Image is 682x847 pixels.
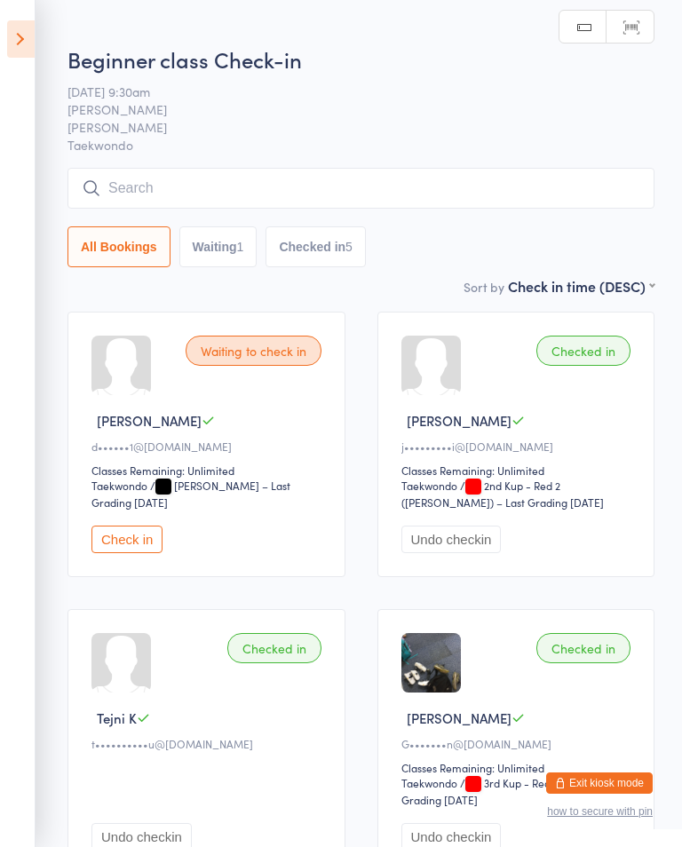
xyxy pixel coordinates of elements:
[508,276,654,296] div: Check in time (DESC)
[401,775,457,790] div: Taekwondo
[266,226,366,267] button: Checked in5
[401,760,637,775] div: Classes Remaining: Unlimited
[179,226,258,267] button: Waiting1
[345,240,353,254] div: 5
[401,463,637,478] div: Classes Remaining: Unlimited
[186,336,321,366] div: Waiting to check in
[91,478,290,510] span: / [PERSON_NAME] – Last Grading [DATE]
[91,478,147,493] div: Taekwondo
[91,463,327,478] div: Classes Remaining: Unlimited
[67,100,627,118] span: [PERSON_NAME]
[401,633,461,693] img: image1700642449.png
[536,633,630,663] div: Checked in
[401,478,604,510] span: / 2nd Kup - Red 2 ([PERSON_NAME]) – Last Grading [DATE]
[401,736,637,751] div: G•••••••n@[DOMAIN_NAME]
[536,336,630,366] div: Checked in
[91,439,327,454] div: d••••••1@[DOMAIN_NAME]
[67,44,654,74] h2: Beginner class Check-in
[237,240,244,254] div: 1
[546,772,653,794] button: Exit kiosk mode
[227,633,321,663] div: Checked in
[67,168,654,209] input: Search
[401,775,616,807] span: / 3rd Kup - Red 1 (Red) – Last Grading [DATE]
[407,411,511,430] span: [PERSON_NAME]
[401,439,637,454] div: j•••••••••i@[DOMAIN_NAME]
[407,708,511,727] span: [PERSON_NAME]
[91,526,163,553] button: Check in
[464,278,504,296] label: Sort by
[67,118,627,136] span: [PERSON_NAME]
[91,736,327,751] div: t••••••••••u@[DOMAIN_NAME]
[401,526,502,553] button: Undo checkin
[97,708,137,727] span: Tejni K
[401,478,457,493] div: Taekwondo
[547,805,653,818] button: how to secure with pin
[97,411,202,430] span: [PERSON_NAME]
[67,83,627,100] span: [DATE] 9:30am
[67,136,654,154] span: Taekwondo
[67,226,170,267] button: All Bookings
